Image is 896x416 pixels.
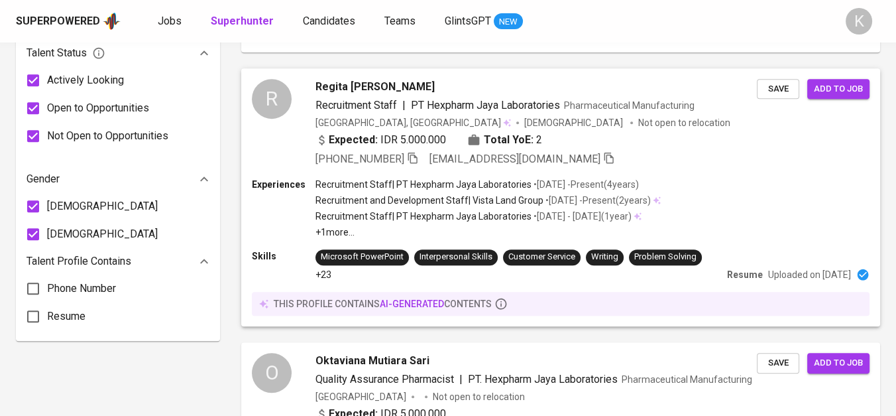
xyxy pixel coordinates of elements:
div: Gender [27,166,209,192]
a: RRegita [PERSON_NAME]Recruitment Staff|PT Hexpharm Jaya LaboratoriesPharmaceutical Manufacturing[... [241,68,880,326]
b: Expected: [329,132,378,148]
span: | [402,98,406,113]
span: Save [763,82,793,97]
div: Talent Profile Contains [27,248,209,275]
span: [EMAIL_ADDRESS][DOMAIN_NAME] [429,153,600,165]
p: Talent Profile Contains [27,253,131,269]
p: +1 more ... [315,226,661,239]
span: Pharmaceutical Manufacturing [564,100,695,111]
span: Not Open to Opportunities [47,128,168,144]
div: Customer Service [508,251,575,263]
span: Phone Number [47,281,116,297]
span: Save [763,356,793,371]
button: Add to job [807,353,869,374]
span: PT Hexpharm Jaya Laboratories [411,99,560,111]
a: Superpoweredapp logo [16,11,121,31]
a: Teams [384,13,418,30]
p: • [DATE] - [DATE] ( 1 year ) [532,210,632,223]
span: [DEMOGRAPHIC_DATA] [47,226,158,242]
p: +23 [315,268,331,281]
span: Add to job [814,356,863,371]
span: PT. Hexpharm Jaya Laboratories [468,373,618,385]
a: Superhunter [211,13,276,30]
div: Talent Status [27,40,209,66]
b: Superhunter [211,15,274,27]
p: Not open to relocation [638,116,730,129]
span: [PHONE_NUMBER] [315,153,404,165]
span: Pharmaceutical Manufacturing [622,374,752,385]
span: AI-generated [380,299,444,309]
p: Recruitment Staff | PT Hexpharm Jaya Laboratories [315,178,532,191]
span: NEW [494,15,523,29]
p: Recruitment and Development Staff | Vista Land Group [315,194,543,207]
div: Problem Solving [634,251,697,263]
a: Jobs [158,13,184,30]
span: Regita [PERSON_NAME] [315,79,435,95]
img: app logo [103,11,121,31]
span: Jobs [158,15,182,27]
div: Interpersonal Skills [420,251,492,263]
span: 2 [536,132,542,148]
span: [DEMOGRAPHIC_DATA] [47,198,158,214]
p: Resume [727,268,763,281]
div: K [846,8,872,35]
p: Uploaded on [DATE] [768,268,851,281]
button: Add to job [807,79,869,100]
div: Superpowered [16,14,100,29]
span: Open to Opportunities [47,100,149,116]
span: [DEMOGRAPHIC_DATA] [524,116,625,129]
p: • [DATE] - Present ( 4 years ) [532,178,639,191]
span: Actively Looking [47,72,124,88]
div: O [252,353,292,393]
p: Not open to relocation [433,390,525,403]
button: Save [757,353,799,374]
b: Total YoE: [484,132,533,148]
span: Resume [47,309,85,324]
span: | [459,372,463,387]
span: Add to job [814,82,863,97]
div: [GEOGRAPHIC_DATA] [315,390,406,403]
div: Microsoft PowerPoint [321,251,404,263]
p: • [DATE] - Present ( 2 years ) [543,194,651,207]
p: Gender [27,171,60,187]
span: Teams [384,15,416,27]
p: Recruitment Staff | PT Hexpharm Jaya Laboratories [315,210,532,223]
p: Experiences [252,178,315,191]
span: Candidates [303,15,355,27]
div: IDR 5.000.000 [315,132,446,148]
div: Writing [591,251,618,263]
div: R [252,79,292,119]
span: Recruitment Staff [315,99,397,111]
span: Oktaviana Mutiara Sari [315,353,429,369]
a: Candidates [303,13,358,30]
button: Save [757,79,799,100]
span: GlintsGPT [445,15,491,27]
div: [GEOGRAPHIC_DATA], [GEOGRAPHIC_DATA] [315,116,511,129]
p: Skills [252,249,315,263]
span: Talent Status [27,45,105,61]
p: this profile contains contents [274,297,492,311]
span: Quality Assurance Pharmacist [315,373,454,385]
a: GlintsGPT NEW [445,13,523,30]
